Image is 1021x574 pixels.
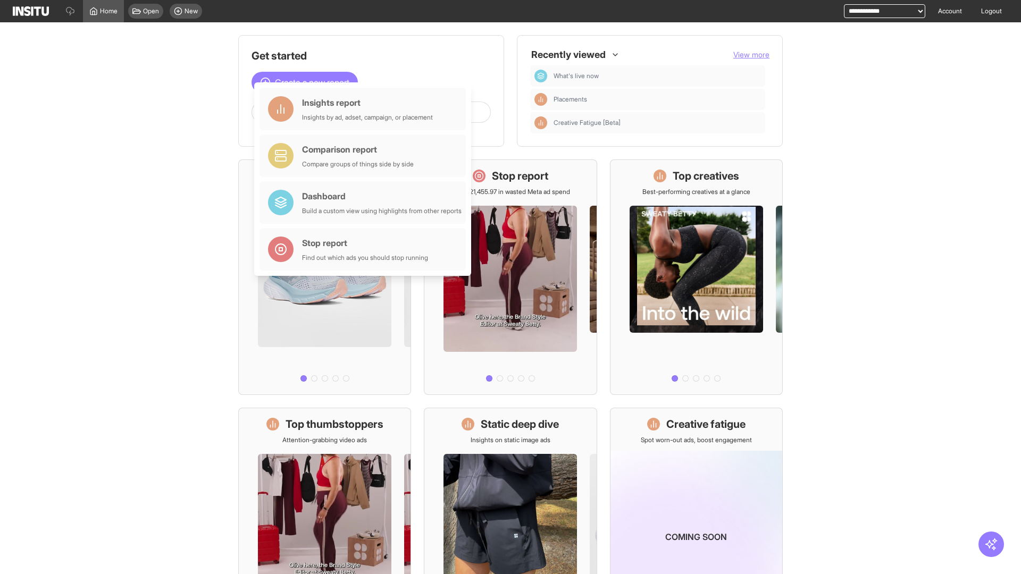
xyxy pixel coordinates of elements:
p: Save £21,455.97 in wasted Meta ad spend [450,188,570,196]
div: Insights [534,93,547,106]
div: Insights report [302,96,433,109]
h1: Static deep dive [481,417,559,432]
div: Build a custom view using highlights from other reports [302,207,462,215]
div: Insights [534,116,547,129]
span: What's live now [554,72,599,80]
span: Placements [554,95,587,104]
span: New [185,7,198,15]
h1: Top thumbstoppers [286,417,383,432]
button: View more [733,49,769,60]
span: Create a new report [275,76,349,89]
div: Dashboard [534,70,547,82]
img: Logo [13,6,49,16]
div: Insights by ad, adset, campaign, or placement [302,113,433,122]
span: Creative Fatigue [Beta] [554,119,761,127]
p: Insights on static image ads [471,436,550,444]
h1: Get started [252,48,491,63]
span: What's live now [554,72,761,80]
span: Placements [554,95,761,104]
span: Home [100,7,118,15]
div: Dashboard [302,190,462,202]
a: Top creativesBest-performing creatives at a glance [610,159,783,395]
p: Attention-grabbing video ads [282,436,367,444]
p: Best-performing creatives at a glance [642,188,750,196]
div: Stop report [302,237,428,249]
h1: Top creatives [673,168,739,183]
span: Creative Fatigue [Beta] [554,119,621,127]
span: Open [143,7,159,15]
div: Compare groups of things side by side [302,160,414,168]
span: View more [733,50,769,59]
div: Find out which ads you should stop running [302,254,428,262]
div: Comparison report [302,143,414,156]
h1: Stop report [492,168,548,183]
a: What's live nowSee all active ads instantly [238,159,411,395]
a: Stop reportSave £21,455.97 in wasted Meta ad spend [424,159,597,395]
button: Create a new report [252,72,358,93]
